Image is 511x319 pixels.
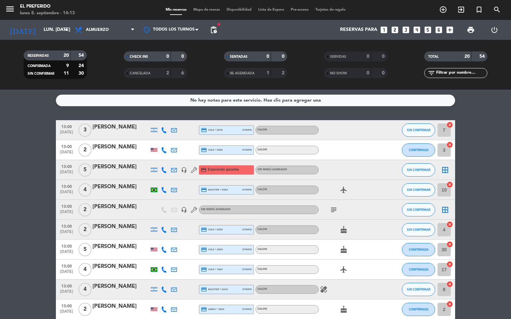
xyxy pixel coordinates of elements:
[482,20,506,40] div: LOG OUT
[446,141,453,148] i: cancel
[257,248,267,251] span: SALON
[257,228,267,231] span: SALON
[266,54,269,59] strong: 0
[217,22,221,26] span: fiber_manual_record
[435,69,487,77] input: Filtrar por nombre...
[58,289,75,297] span: [DATE]
[201,147,207,153] i: credit_card
[407,188,430,192] span: SIN CONFIRMAR
[208,167,239,172] span: Esperando garantía
[242,267,252,272] span: stripe
[340,266,348,274] i: airplanemode_active
[58,190,75,198] span: [DATE]
[367,71,369,75] strong: 0
[413,26,421,34] i: looks_4
[58,170,75,178] span: [DATE]
[242,148,252,152] span: stripe
[181,71,185,75] strong: 6
[58,250,75,257] span: [DATE]
[402,243,435,256] button: CONFIRMADA
[446,221,453,228] i: cancel
[201,147,223,153] span: visa * 5380
[402,223,435,236] button: SIN CONFIRMAR
[446,181,453,188] i: cancel
[402,263,435,276] button: CONFIRMADA
[5,23,40,37] i: [DATE]
[201,187,228,193] span: master * 9384
[340,226,348,234] i: cake
[79,203,91,216] span: 2
[242,307,252,311] span: stripe
[79,71,85,76] strong: 30
[255,8,287,12] span: Lista de Espera
[58,130,75,138] span: [DATE]
[210,26,218,34] span: pending_actions
[407,228,430,231] span: SIN CONFIRMAR
[92,282,149,291] div: [PERSON_NAME]
[242,227,252,232] span: stripe
[20,10,75,17] div: lunes 8. septiembre - 14:13
[92,143,149,151] div: [PERSON_NAME]
[166,54,169,59] strong: 0
[446,241,453,248] i: cancel
[257,148,267,151] span: SALON
[493,6,501,14] i: search
[201,187,207,193] i: credit_card
[79,243,91,256] span: 5
[28,64,51,68] span: CONFIRMADA
[58,202,75,210] span: 13:00
[409,148,428,152] span: CONFIRMADA
[340,186,348,194] i: airplanemode_active
[79,123,91,137] span: 3
[190,97,321,104] div: No hay notas para este servicio. Haz clic para agregar una
[330,206,338,214] i: subject
[201,306,207,312] i: credit_card
[223,8,255,12] span: Disponibilidad
[181,207,187,213] i: headset_mic
[58,150,75,158] span: [DATE]
[257,288,267,290] span: SALON
[380,26,388,34] i: looks_one
[201,208,231,211] span: Sin menú asignado
[66,63,69,68] strong: 9
[409,268,428,271] span: CONFIRMADA
[402,163,435,177] button: SIN CONFIRMAR
[130,55,148,58] span: CHECK INS
[427,69,435,77] i: filter_list
[79,53,85,58] strong: 54
[407,128,430,132] span: SIN CONFIRMAR
[92,202,149,211] div: [PERSON_NAME]
[445,26,454,34] i: add_box
[201,286,228,292] span: master * 6216
[201,267,223,273] span: visa * 7684
[201,127,207,133] i: credit_card
[446,121,453,128] i: cancel
[79,303,91,316] span: 2
[92,183,149,191] div: [PERSON_NAME]
[162,8,190,12] span: Mis reservas
[201,127,223,133] span: visa * 9079
[166,71,169,75] strong: 2
[58,242,75,250] span: 13:00
[402,183,435,197] button: SIN CONFIRMAR
[242,128,252,132] span: stripe
[464,54,470,59] strong: 20
[79,163,91,177] span: 5
[402,123,435,137] button: SIN CONFIRMAR
[58,270,75,277] span: [DATE]
[79,283,91,296] span: 4
[79,143,91,157] span: 2
[340,27,377,33] span: Reservas para
[201,227,207,233] i: credit_card
[58,309,75,317] span: [DATE]
[58,262,75,270] span: 13:00
[5,4,15,14] i: menu
[242,247,252,252] span: stripe
[407,287,430,291] span: SIN CONFIRMAR
[441,206,449,214] i: border_all
[58,162,75,170] span: 13:00
[79,263,91,276] span: 4
[257,308,267,310] span: SALON
[257,168,287,171] span: Sin menú asignado
[446,281,453,287] i: cancel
